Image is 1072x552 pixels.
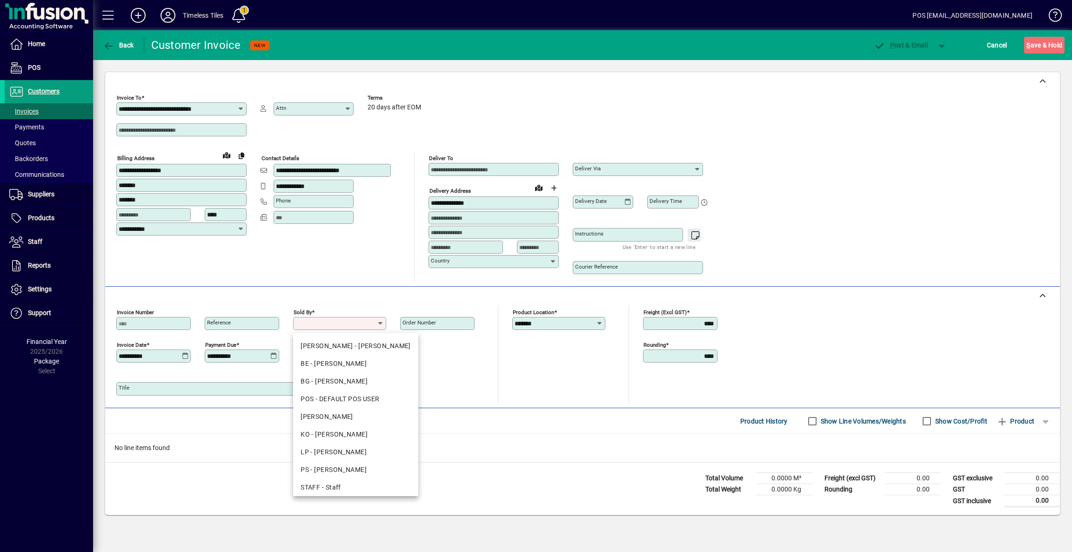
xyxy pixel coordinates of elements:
[757,484,812,495] td: 0.0000 Kg
[9,123,44,131] span: Payments
[293,478,418,496] mat-option: STAFF - Staff
[5,103,93,119] a: Invoices
[575,198,607,204] mat-label: Delivery date
[820,473,885,484] td: Freight (excl GST)
[28,309,51,316] span: Support
[701,473,757,484] td: Total Volume
[293,355,418,372] mat-option: BE - BEN JOHNSTON
[234,148,249,163] button: Copy to Delivery address
[5,135,93,151] a: Quotes
[34,357,59,365] span: Package
[1026,41,1030,49] span: S
[28,285,52,293] span: Settings
[429,155,453,162] mat-label: Deliver To
[1024,37,1065,54] button: Save & Hold
[276,105,286,111] mat-label: Attn
[885,484,941,495] td: 0.00
[948,484,1004,495] td: GST
[1042,2,1060,32] a: Knowledge Base
[293,337,418,355] mat-option: BJ - BARRY JOHNSTON
[869,37,932,54] button: Post & Email
[301,377,411,386] div: BG - [PERSON_NAME]
[933,417,987,426] label: Show Cost/Profit
[1004,495,1060,507] td: 0.00
[301,430,411,439] div: KO - [PERSON_NAME]
[820,484,885,495] td: Rounding
[28,262,51,269] span: Reports
[294,309,312,316] mat-label: Sold by
[117,94,141,101] mat-label: Invoice To
[301,394,411,404] div: POS - DEFAULT POS USER
[28,190,54,198] span: Suppliers
[737,413,791,430] button: Product History
[531,180,546,195] a: View on map
[119,384,129,391] mat-label: Title
[301,341,411,351] div: [PERSON_NAME] - [PERSON_NAME]
[205,342,236,348] mat-label: Payment due
[643,342,666,348] mat-label: Rounding
[987,38,1007,53] span: Cancel
[431,257,449,264] mat-label: Country
[874,41,928,49] span: ost & Email
[650,198,682,204] mat-label: Delivery time
[276,197,291,204] mat-label: Phone
[9,139,36,147] span: Quotes
[9,171,64,178] span: Communications
[992,413,1039,430] button: Product
[819,417,906,426] label: Show Line Volumes/Weights
[5,302,93,325] a: Support
[103,41,134,49] span: Back
[28,88,60,95] span: Customers
[28,214,54,222] span: Products
[5,151,93,167] a: Backorders
[5,33,93,56] a: Home
[575,263,618,270] mat-label: Courier Reference
[301,447,411,457] div: LP - [PERSON_NAME]
[207,319,231,326] mat-label: Reference
[9,108,39,115] span: Invoices
[293,390,418,408] mat-option: POS - DEFAULT POS USER
[5,278,93,301] a: Settings
[623,242,696,252] mat-hint: Use 'Enter' to start a new line
[293,443,418,461] mat-option: LP - LACHLAN PEARSON
[912,8,1032,23] div: POS [EMAIL_ADDRESS][DOMAIN_NAME]
[301,465,411,475] div: PS - [PERSON_NAME]
[5,207,93,230] a: Products
[27,338,67,345] span: Financial Year
[1004,473,1060,484] td: 0.00
[293,425,418,443] mat-option: KO - KAREN O'NEILL
[117,309,154,316] mat-label: Invoice number
[28,64,40,71] span: POS
[183,8,223,23] div: Timeless Tiles
[100,37,136,54] button: Back
[368,104,421,111] span: 20 days after EOM
[5,254,93,277] a: Reports
[997,414,1034,429] span: Product
[105,434,1060,462] div: No line items found
[117,342,147,348] mat-label: Invoice date
[513,309,554,316] mat-label: Product location
[301,412,411,422] div: [PERSON_NAME]
[293,408,418,425] mat-option: EJ - ELISE JOHNSTON
[575,230,603,237] mat-label: Instructions
[293,461,418,478] mat-option: PS - PETER SMYTH
[546,181,561,195] button: Choose address
[9,155,48,162] span: Backorders
[948,495,1004,507] td: GST inclusive
[5,183,93,206] a: Suppliers
[757,473,812,484] td: 0.0000 M³
[575,165,601,172] mat-label: Deliver via
[28,40,45,47] span: Home
[402,319,436,326] mat-label: Order number
[701,484,757,495] td: Total Weight
[153,7,183,24] button: Profile
[123,7,153,24] button: Add
[293,372,418,390] mat-option: BG - BLAIZE GERRAND
[5,167,93,182] a: Communications
[5,230,93,254] a: Staff
[740,414,788,429] span: Product History
[5,56,93,80] a: POS
[1026,38,1062,53] span: ave & Hold
[301,483,411,492] div: STAFF - Staff
[948,473,1004,484] td: GST exclusive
